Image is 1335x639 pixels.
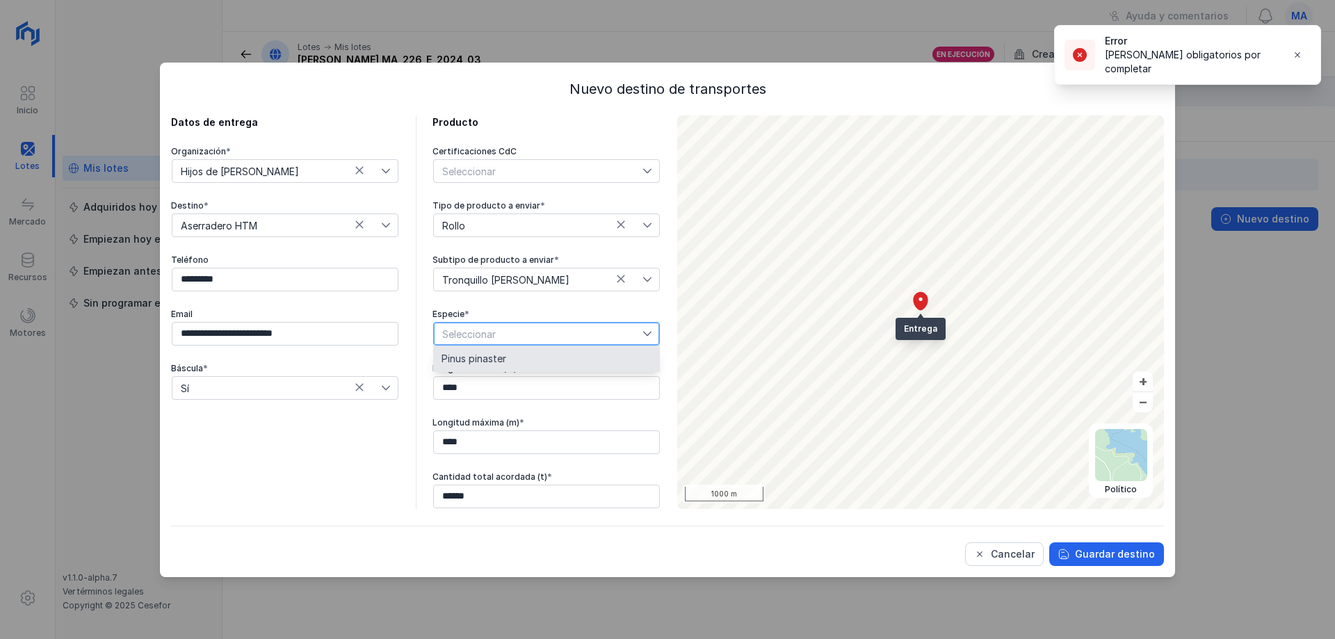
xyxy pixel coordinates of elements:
div: Cancelar [991,547,1035,561]
div: Destino [171,200,399,211]
div: Error [1105,34,1275,48]
button: – [1133,392,1153,412]
button: + [1133,371,1153,391]
span: Tronquillo o cańter [434,268,642,291]
div: Tipo de producto a enviar [432,200,661,211]
div: Cantidad total acordada (t) [432,471,661,483]
div: Teléfono [171,254,399,266]
span: Rollo [434,214,642,236]
div: Organización [171,146,399,157]
span: Hijos de Tomas Martín S.L. [172,160,381,182]
div: Subtipo de producto a enviar [432,254,661,266]
div: Político [1095,484,1147,495]
div: Guardar destino [1075,547,1155,561]
div: Certificaciones CdC [432,146,661,157]
div: Longitud máxima (m) [432,417,661,428]
span: Seleccionar [434,323,642,345]
button: Cancelar [965,542,1044,566]
span: Pinus pinaster [442,354,506,364]
li: Pinus pinaster [433,346,660,372]
div: Producto [432,115,661,129]
span: Sí [172,377,381,399]
div: Especie [432,309,661,320]
div: Báscula [171,363,399,374]
div: Datos de entrega [171,115,399,129]
button: Guardar destino [1049,542,1164,566]
div: Nuevo destino de transportes [171,79,1164,99]
span: Aserradero HTM [172,214,381,236]
div: Email [171,309,399,320]
div: [PERSON_NAME] obligatorios por completar [1105,48,1275,76]
img: political.webp [1095,429,1147,481]
li: Campo obligatorio [432,346,661,357]
div: Longitud mínima (m) [432,363,661,374]
div: Seleccionar [434,160,499,182]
